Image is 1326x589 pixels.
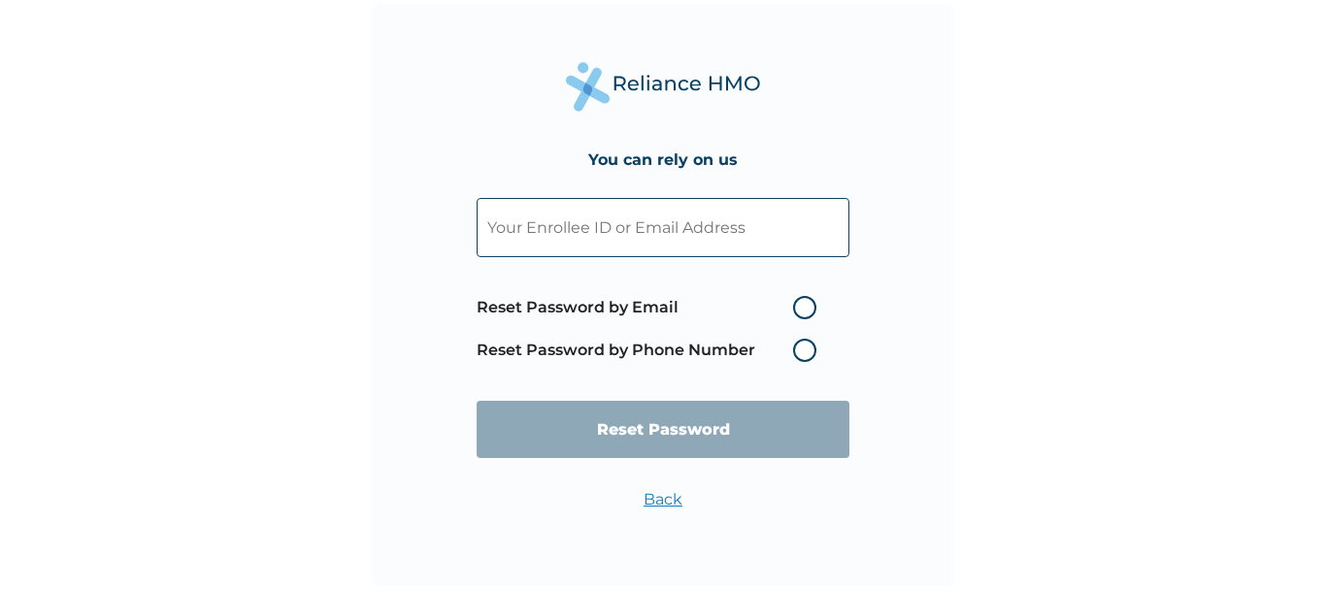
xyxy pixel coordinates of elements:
img: Reliance Health's Logo [566,62,760,112]
label: Reset Password by Email [477,296,826,319]
a: Back [644,490,682,508]
span: Password reset method [477,286,826,372]
input: Your Enrollee ID or Email Address [477,198,849,257]
label: Reset Password by Phone Number [477,339,826,362]
input: Reset Password [477,401,849,458]
h4: You can rely on us [588,150,738,169]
